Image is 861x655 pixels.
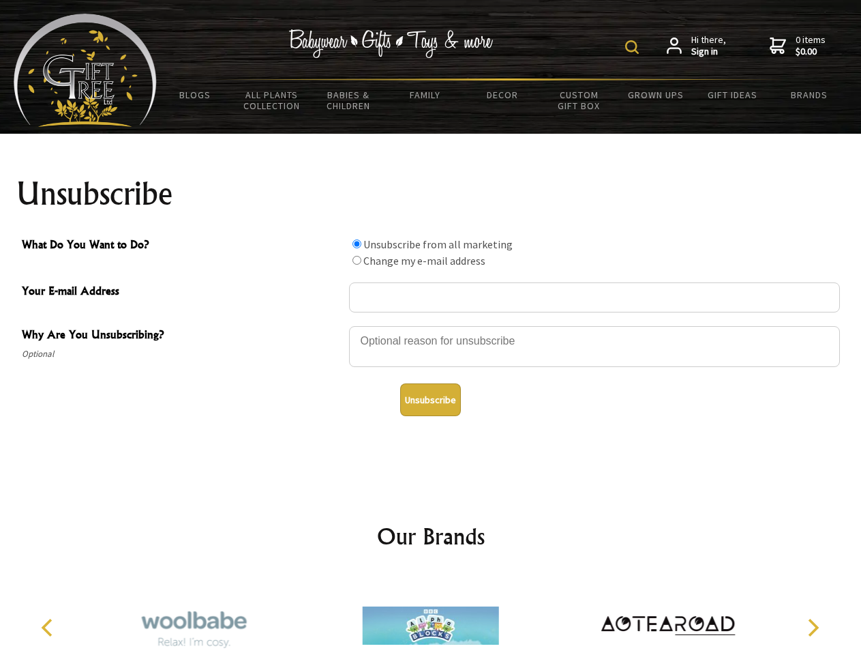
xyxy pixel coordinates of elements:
[464,81,541,109] a: Decor
[157,81,234,109] a: BLOGS
[289,29,494,58] img: Babywear - Gifts - Toys & more
[22,236,342,256] span: What Do You Want to Do?
[27,520,834,553] h2: Our Brands
[387,81,464,109] a: Family
[541,81,618,120] a: Custom Gift Box
[234,81,311,120] a: All Plants Collection
[691,46,726,58] strong: Sign in
[667,34,726,58] a: Hi there,Sign in
[798,613,828,643] button: Next
[691,34,726,58] span: Hi there,
[349,282,840,312] input: Your E-mail Address
[352,239,361,248] input: What Do You Want to Do?
[34,613,64,643] button: Previous
[14,14,157,127] img: Babyware - Gifts - Toys and more...
[796,46,826,58] strong: $0.00
[310,81,387,120] a: Babies & Children
[625,40,639,54] img: product search
[363,237,513,251] label: Unsubscribe from all marketing
[22,346,342,362] span: Optional
[349,326,840,367] textarea: Why Are You Unsubscribing?
[22,326,342,346] span: Why Are You Unsubscribing?
[363,254,485,267] label: Change my e-mail address
[400,383,461,416] button: Unsubscribe
[796,33,826,58] span: 0 items
[770,34,826,58] a: 0 items$0.00
[16,177,845,210] h1: Unsubscribe
[352,256,361,265] input: What Do You Want to Do?
[22,282,342,302] span: Your E-mail Address
[771,81,848,109] a: Brands
[617,81,694,109] a: Grown Ups
[694,81,771,109] a: Gift Ideas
